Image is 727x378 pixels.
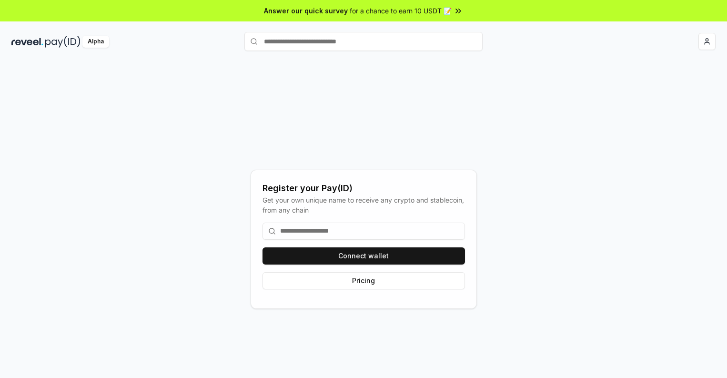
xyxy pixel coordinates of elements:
button: Connect wallet [263,247,465,265]
span: for a chance to earn 10 USDT 📝 [350,6,452,16]
span: Answer our quick survey [264,6,348,16]
div: Register your Pay(ID) [263,182,465,195]
img: reveel_dark [11,36,43,48]
div: Get your own unique name to receive any crypto and stablecoin, from any chain [263,195,465,215]
button: Pricing [263,272,465,289]
img: pay_id [45,36,81,48]
div: Alpha [82,36,109,48]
